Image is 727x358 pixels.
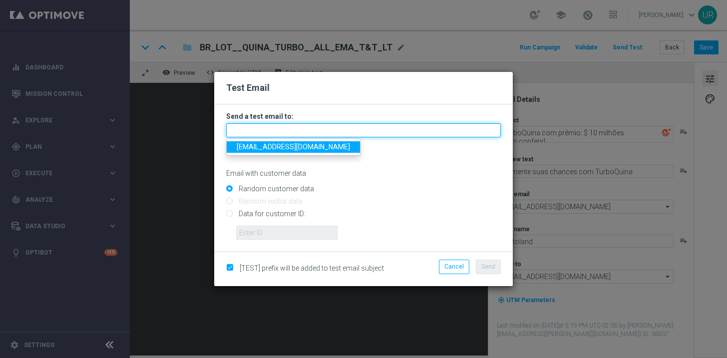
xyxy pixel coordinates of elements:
label: Random customer data [236,184,314,193]
a: [EMAIL_ADDRESS][DOMAIN_NAME] [227,141,360,153]
h2: Test Email [226,82,501,94]
span: [TEST] prefix will be added to test email subject [240,264,384,272]
button: Cancel [439,260,469,274]
input: Enter ID [236,226,338,240]
p: Email with customer data [226,169,501,178]
h3: Send a test email to: [226,112,501,121]
p: Separate multiple addresses with commas [226,140,501,149]
span: Send [481,263,495,270]
span: [EMAIL_ADDRESS][DOMAIN_NAME] [237,143,350,151]
button: Send [476,260,501,274]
